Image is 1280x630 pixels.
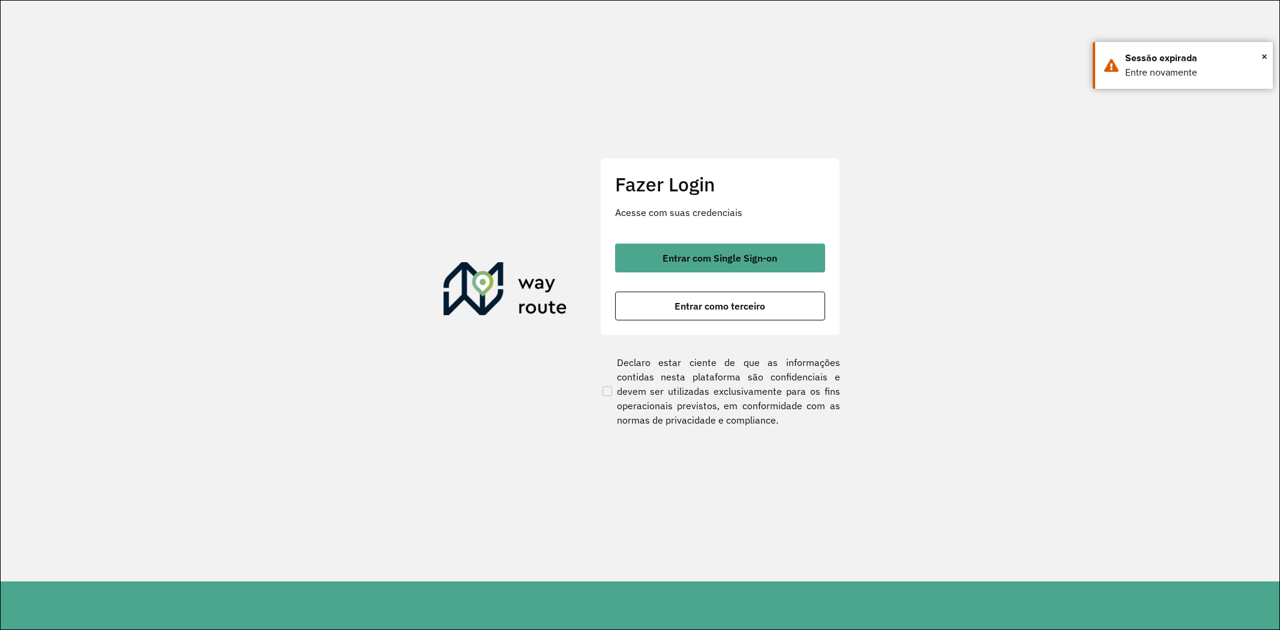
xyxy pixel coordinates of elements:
[1261,47,1267,65] button: Close
[1125,51,1264,65] div: Sessão expirada
[1261,47,1267,65] span: ×
[443,262,567,320] img: Roteirizador AmbevTech
[615,244,825,272] button: button
[663,253,777,263] span: Entrar com Single Sign-on
[615,173,825,196] h2: Fazer Login
[615,205,825,220] p: Acesse com suas credenciais
[600,355,840,427] label: Declaro estar ciente de que as informações contidas nesta plataforma são confidenciais e devem se...
[675,301,765,311] span: Entrar como terceiro
[615,292,825,320] button: button
[1125,65,1264,80] div: Entre novamente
